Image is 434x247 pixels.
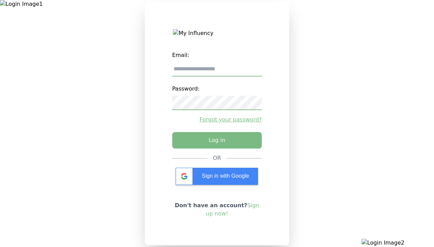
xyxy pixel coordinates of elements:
[202,173,249,179] span: Sign in with Google
[176,168,258,185] div: Sign in with Google
[173,29,261,37] img: My Influency
[213,154,221,162] div: OR
[172,116,262,124] a: Forgot your password?
[172,132,262,149] button: Log in
[362,239,434,247] img: Login Image2
[172,48,262,62] label: Email:
[172,201,262,218] p: Don't have an account?
[172,82,262,96] label: Password:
